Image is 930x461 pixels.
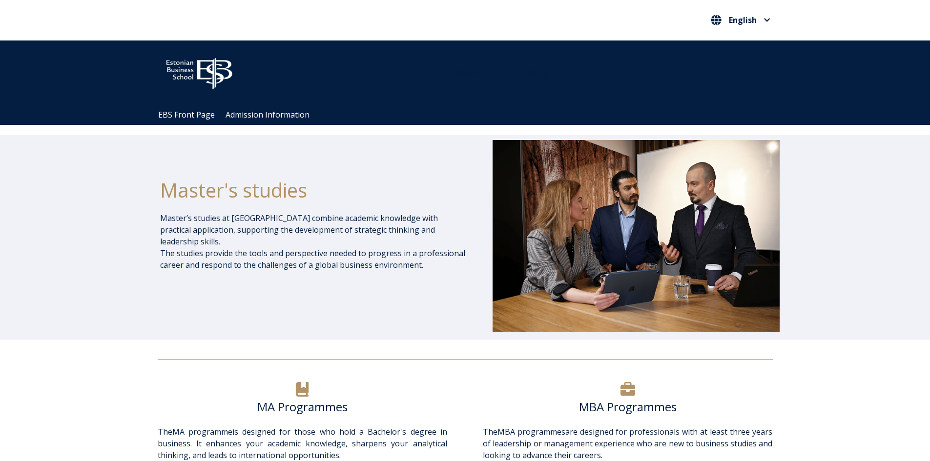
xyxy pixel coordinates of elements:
button: English [708,12,773,28]
a: MA programme [172,426,232,437]
a: Admission Information [226,109,310,120]
a: EBS Front Page [158,109,215,120]
h6: MBA Programmes [483,400,772,414]
div: Navigation Menu [153,105,787,125]
span: Community for Growth and Resp [429,67,549,78]
h1: Master's studies [160,178,467,202]
p: Master’s studies at [GEOGRAPHIC_DATA] combine academic knowledge with practical application, supp... [160,212,467,271]
a: MBA programmes [497,426,565,437]
span: English [729,16,757,24]
span: The is designed for those who hold a Bachelor's degree in business. It enhances your academic kno... [158,426,447,461]
img: DSC_1073 [493,140,780,331]
nav: Select your language [708,12,773,28]
span: The are designed for professionals with at least three years of leadership or management experien... [483,426,772,461]
h6: MA Programmes [158,400,447,414]
img: ebs_logo2016_white [158,50,241,92]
